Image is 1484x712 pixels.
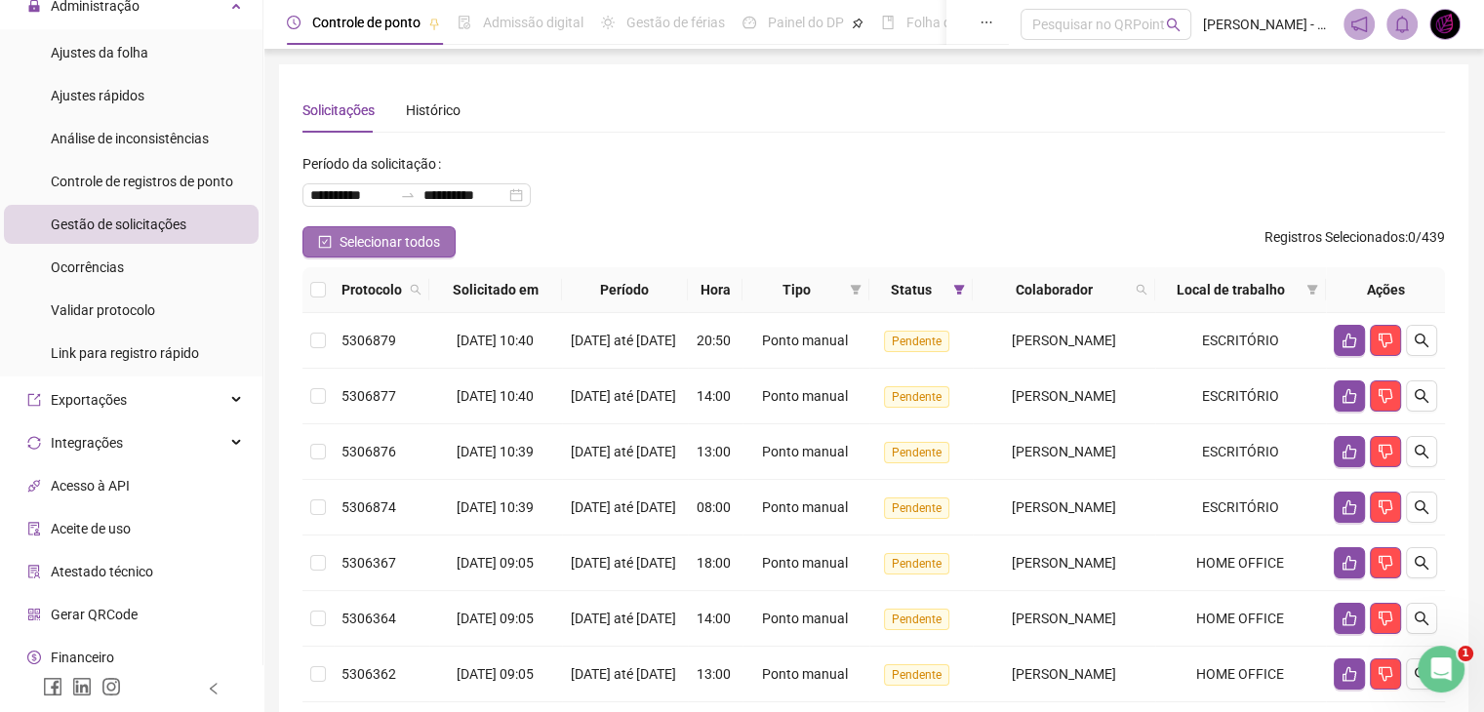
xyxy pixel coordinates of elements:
[1342,333,1357,348] span: like
[51,564,153,579] span: Atestado técnico
[742,16,756,29] span: dashboard
[341,555,396,571] span: 5306367
[341,279,402,300] span: Protocolo
[1012,555,1116,571] span: [PERSON_NAME]
[341,444,396,459] span: 5306876
[457,555,534,571] span: [DATE] 09:05
[1342,444,1357,459] span: like
[1393,16,1411,33] span: bell
[1378,444,1393,459] span: dislike
[981,279,1128,300] span: Colaborador
[51,259,124,275] span: Ocorrências
[429,267,562,313] th: Solicitado em
[51,478,130,494] span: Acesso à API
[1132,275,1151,304] span: search
[1012,499,1116,515] span: [PERSON_NAME]
[1414,333,1429,348] span: search
[1155,480,1326,535] td: ESCRITÓRIO
[410,284,421,296] span: search
[852,18,863,29] span: pushpin
[562,267,688,313] th: Período
[1166,18,1181,32] span: search
[1012,611,1116,626] span: [PERSON_NAME]
[980,16,993,29] span: ellipsis
[51,131,209,146] span: Análise de inconsistências
[1378,555,1393,571] span: dislike
[1303,275,1322,304] span: filter
[761,555,847,571] span: Ponto manual
[1378,388,1393,404] span: dislike
[457,499,534,515] span: [DATE] 10:39
[1136,284,1147,296] span: search
[571,388,676,404] span: [DATE] até [DATE]
[1334,279,1437,300] div: Ações
[1012,444,1116,459] span: [PERSON_NAME]
[458,16,471,29] span: file-done
[302,148,449,179] label: Período da solicitação
[884,331,949,352] span: Pendente
[768,15,844,30] span: Painel do DP
[341,666,396,682] span: 5306362
[697,444,731,459] span: 13:00
[697,499,731,515] span: 08:00
[51,45,148,60] span: Ajustes da folha
[27,522,41,535] span: audit
[846,275,865,304] span: filter
[27,565,41,578] span: solution
[626,15,725,30] span: Gestão de férias
[571,333,676,348] span: [DATE] até [DATE]
[1342,555,1357,571] span: like
[1155,369,1326,424] td: ESCRITÓRIO
[697,666,731,682] span: 13:00
[406,275,425,304] span: search
[428,18,440,29] span: pushpin
[1414,388,1429,404] span: search
[761,666,847,682] span: Ponto manual
[949,275,969,304] span: filter
[1458,646,1473,661] span: 1
[1342,666,1357,682] span: like
[1203,14,1332,35] span: [PERSON_NAME] - TROPICAL HUB
[51,650,114,665] span: Financeiro
[1155,424,1326,480] td: ESCRITÓRIO
[1264,229,1405,245] span: Registros Selecionados
[884,664,949,686] span: Pendente
[51,88,144,103] span: Ajustes rápidos
[341,333,396,348] span: 5306879
[697,388,731,404] span: 14:00
[406,99,461,121] div: Histórico
[571,499,676,515] span: [DATE] até [DATE]
[457,611,534,626] span: [DATE] 09:05
[688,267,743,313] th: Hora
[1155,591,1326,647] td: HOME OFFICE
[457,388,534,404] span: [DATE] 10:40
[697,555,731,571] span: 18:00
[1378,499,1393,515] span: dislike
[51,521,131,536] span: Aceite de uso
[72,677,92,696] span: linkedin
[400,187,416,203] span: to
[884,497,949,519] span: Pendente
[51,607,138,622] span: Gerar QRCode
[1418,646,1464,692] iframe: Intercom live chat
[1012,666,1116,682] span: [PERSON_NAME]
[27,651,41,664] span: dollar
[906,15,1031,30] span: Folha de pagamento
[312,15,421,30] span: Controle de ponto
[483,15,583,30] span: Admissão digital
[697,333,731,348] span: 20:50
[571,666,676,682] span: [DATE] até [DATE]
[850,284,862,296] span: filter
[884,609,949,630] span: Pendente
[884,553,949,574] span: Pendente
[341,499,396,515] span: 5306874
[27,436,41,450] span: sync
[761,499,847,515] span: Ponto manual
[341,611,396,626] span: 5306364
[571,555,676,571] span: [DATE] até [DATE]
[881,16,895,29] span: book
[761,611,847,626] span: Ponto manual
[101,677,121,696] span: instagram
[1350,16,1368,33] span: notification
[51,217,186,232] span: Gestão de solicitações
